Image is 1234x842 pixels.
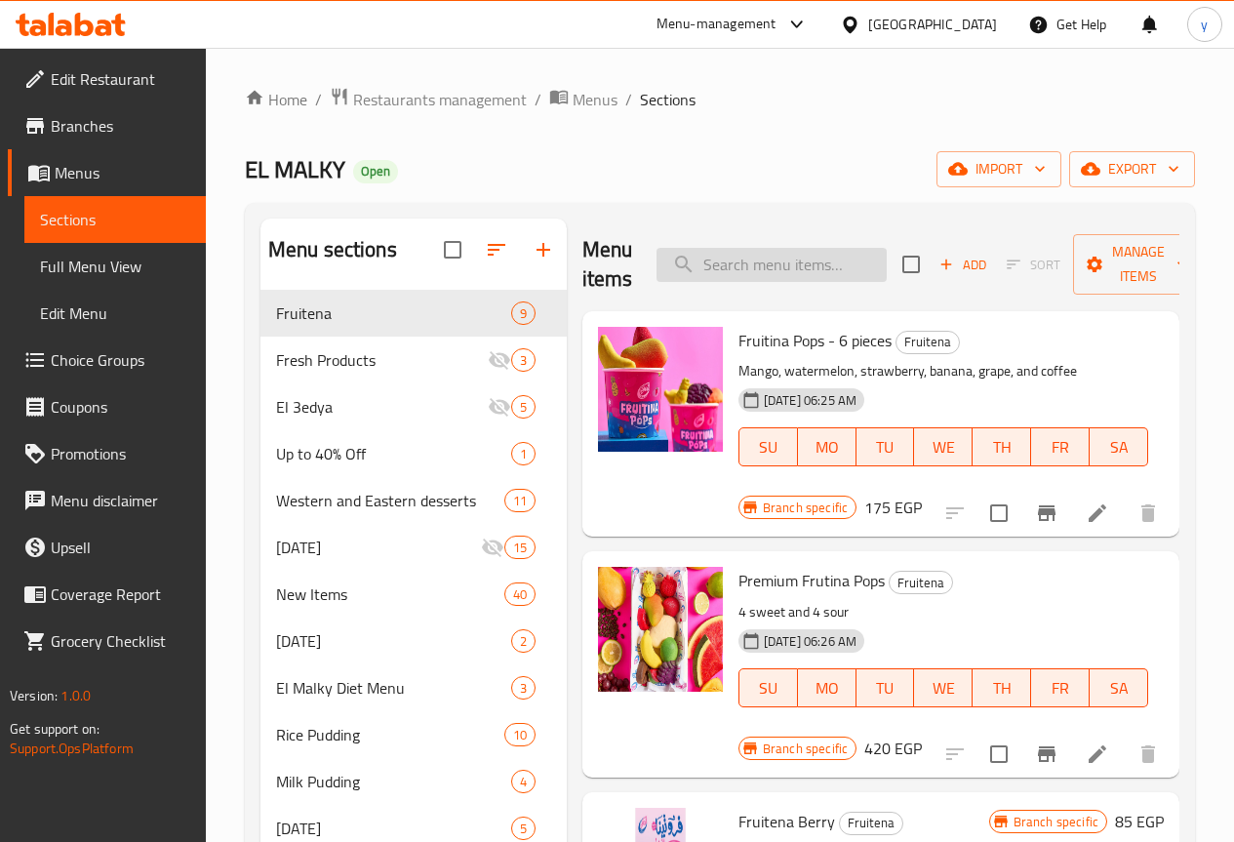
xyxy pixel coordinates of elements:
button: export [1069,151,1195,187]
svg: Inactive section [481,536,504,559]
button: SA [1090,668,1148,707]
span: Rice Pudding [276,723,504,746]
span: import [952,157,1046,181]
span: FR [1039,433,1082,461]
span: Menu disclaimer [51,489,190,512]
span: Fruitena [276,301,511,325]
button: Add section [520,226,567,273]
div: [DATE]15 [260,524,567,571]
div: items [511,817,536,840]
a: Edit Restaurant [8,56,206,102]
span: Branch specific [1006,813,1106,831]
span: El Malky Diet Menu [276,676,511,700]
button: MO [798,427,856,466]
div: Western and Eastern desserts11 [260,477,567,524]
div: items [511,629,536,653]
span: Open [353,163,398,180]
span: [DATE] 06:26 AM [756,632,864,651]
div: items [511,395,536,419]
span: 3 [512,351,535,370]
span: Fruitina Pops - 6 pieces [738,326,892,355]
button: SU [738,427,798,466]
p: Mango, watermelon, strawberry, banana, grape, and coffee [738,359,1148,383]
span: Fruitena [890,572,952,594]
span: EL MALKY [245,147,345,191]
span: Restaurants management [353,88,527,111]
img: Premium Frutina Pops [598,567,723,692]
span: Menus [55,161,190,184]
button: delete [1125,731,1172,778]
input: search [657,248,887,282]
li: / [625,88,632,111]
span: Get support on: [10,716,100,742]
span: Select all sections [432,229,473,270]
svg: Inactive section [488,395,511,419]
span: Edit Restaurant [51,67,190,91]
span: Manage items [1089,240,1188,289]
div: Western and Eastern desserts [276,489,504,512]
div: Menu-management [657,13,776,36]
a: Restaurants management [330,87,527,112]
div: Rice Pudding10 [260,711,567,758]
h2: Menu items [582,235,633,294]
span: Full Menu View [40,255,190,278]
span: Sort sections [473,226,520,273]
button: MO [798,668,856,707]
div: Ramadan [276,536,481,559]
div: Ashura [276,817,511,840]
div: Fruitena [889,571,953,594]
button: SA [1090,427,1148,466]
a: Grocery Checklist [8,618,206,664]
button: TH [973,427,1031,466]
div: items [511,442,536,465]
button: import [936,151,1061,187]
span: 5 [512,820,535,838]
h2: Menu sections [268,235,397,264]
span: WE [922,674,965,702]
a: Promotions [8,430,206,477]
p: 4 sweet and 4 sour [738,600,1148,624]
span: Fresh Products [276,348,488,372]
span: Edit Menu [40,301,190,325]
span: Add item [932,250,994,280]
span: export [1085,157,1179,181]
span: WE [922,433,965,461]
div: [GEOGRAPHIC_DATA] [868,14,997,35]
span: Select section [891,244,932,285]
div: Fruitena9 [260,290,567,337]
span: Coupons [51,395,190,419]
span: Menus [573,88,617,111]
span: Premium Frutina Pops [738,566,885,595]
div: items [511,770,536,793]
span: SU [747,674,790,702]
div: Fruitena [896,331,960,354]
span: TH [980,433,1023,461]
a: Support.OpsPlatform [10,736,134,761]
button: Branch-specific-item [1023,731,1070,778]
span: 11 [505,492,535,510]
div: El Malky Diet Menu3 [260,664,567,711]
span: SA [1097,674,1140,702]
span: [DATE] [276,817,511,840]
span: Grocery Checklist [51,629,190,653]
span: 4 [512,773,535,791]
span: Sections [40,208,190,231]
span: Milk Pudding [276,770,511,793]
span: SU [747,433,790,461]
a: Choice Groups [8,337,206,383]
span: Add [936,254,989,276]
nav: breadcrumb [245,87,1195,112]
div: Fresh Products3 [260,337,567,383]
span: New Items [276,582,504,606]
span: Branch specific [755,740,856,758]
div: items [504,536,536,559]
li: / [315,88,322,111]
span: [DATE] 06:25 AM [756,391,864,410]
div: New Items40 [260,571,567,618]
a: Coverage Report [8,571,206,618]
span: Sections [640,88,696,111]
span: Select to update [978,734,1019,775]
div: items [504,582,536,606]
